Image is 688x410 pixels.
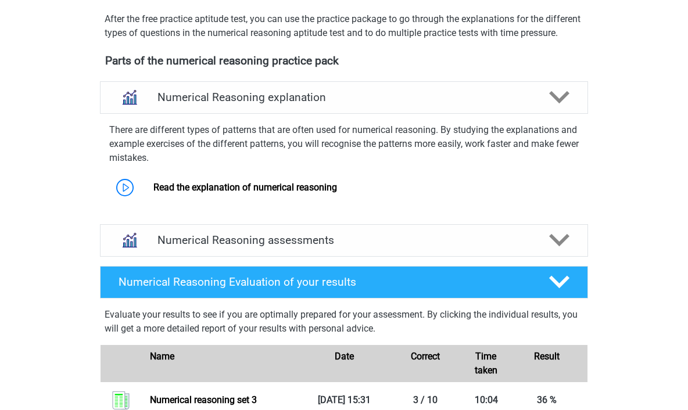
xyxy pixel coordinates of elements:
[141,350,303,377] div: Name
[114,225,144,255] img: numerical reasoning assessments
[109,123,579,165] p: There are different types of patterns that are often used for numerical reasoning. By studying th...
[157,91,531,104] h4: Numerical Reasoning explanation
[153,182,337,193] a: Read the explanation of numerical reasoning
[385,350,466,377] div: Correct
[100,12,588,40] div: After the free practice aptitude test, you can use the practice package to go through the explana...
[150,394,257,405] a: Numerical reasoning set 3
[157,233,531,247] h4: Numerical Reasoning assessments
[506,350,587,377] div: Result
[303,350,385,377] div: Date
[95,81,593,114] a: explanations Numerical Reasoning explanation
[114,82,144,112] img: numerical reasoning explanations
[105,308,583,336] p: Evaluate your results to see if you are optimally prepared for your assessment. By clicking the i...
[466,350,507,377] div: Time taken
[105,54,583,67] h4: Parts of the numerical reasoning practice pack
[95,266,593,298] a: Numerical Reasoning Evaluation of your results
[95,224,593,257] a: assessments Numerical Reasoning assessments
[119,275,531,289] h4: Numerical Reasoning Evaluation of your results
